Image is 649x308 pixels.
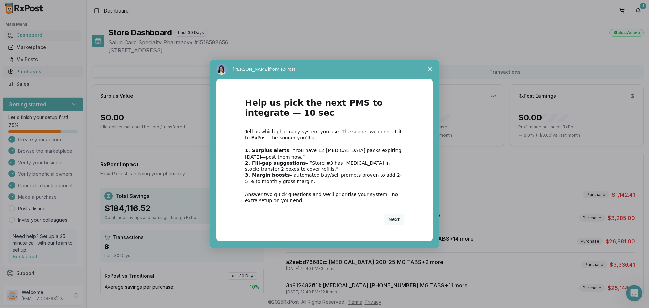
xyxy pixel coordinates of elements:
[245,172,290,178] b: 3. Margin boosts
[420,60,439,79] span: Close survey
[245,160,404,172] div: – “Store #3 has [MEDICAL_DATA] in stock; transfer 2 boxes to cover refills.”
[245,191,404,204] div: Answer two quick questions and we’ll prioritise your system—no extra setup on your end.
[269,67,295,72] span: from RxPost
[245,147,404,160] div: – “You have 12 [MEDICAL_DATA] packs expiring [DATE]—post them now.”
[245,160,306,166] b: 2. Fill-gap suggestions
[216,64,227,75] img: Profile image for Alice
[384,214,404,225] button: Next
[245,172,404,184] div: – automated buy/sell prompts proven to add 2-5 % to monthly gross margin.
[245,148,289,153] b: 1. Surplus alerts
[245,98,404,122] h1: Help us pick the next PMS to integrate — 10 sec
[233,67,269,72] span: [PERSON_NAME]
[245,128,404,141] div: Tell us which pharmacy system you use. The sooner we connect it to RxPost, the sooner you’ll get:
